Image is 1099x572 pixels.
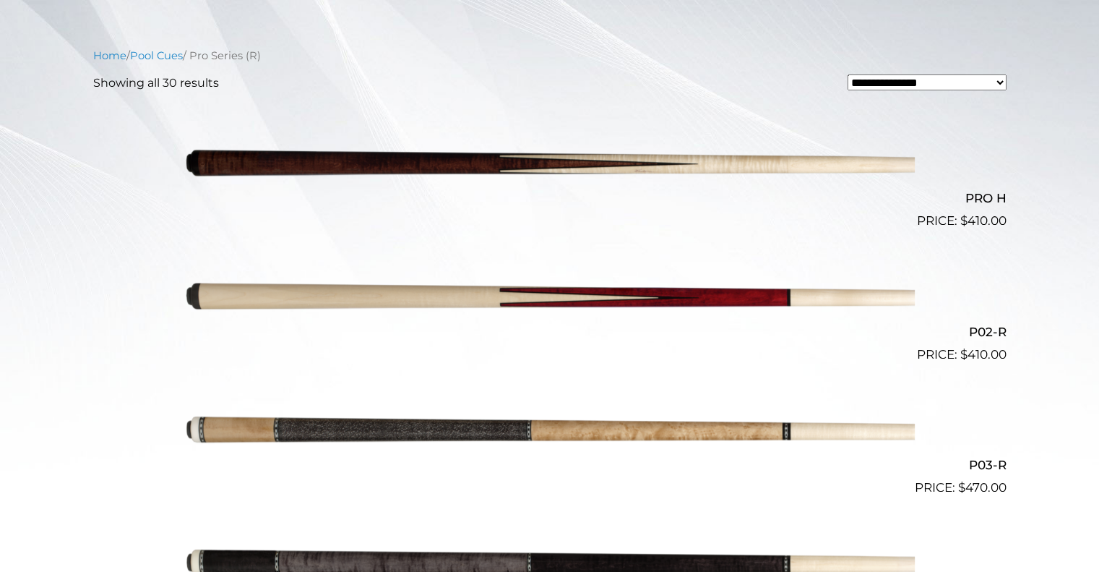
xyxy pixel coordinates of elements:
[185,236,915,358] img: P02-R
[93,318,1007,345] h2: P02-R
[93,74,219,92] p: Showing all 30 results
[185,103,915,225] img: PRO H
[93,185,1007,212] h2: PRO H
[93,48,1007,64] nav: Breadcrumb
[958,480,965,495] span: $
[93,49,126,62] a: Home
[130,49,183,62] a: Pool Cues
[93,103,1007,231] a: PRO H $410.00
[848,74,1007,90] select: Shop order
[960,213,1007,228] bdi: 410.00
[960,213,967,228] span: $
[960,347,967,362] span: $
[960,347,1007,362] bdi: 410.00
[185,370,915,492] img: P03-R
[93,236,1007,364] a: P02-R $410.00
[958,480,1007,495] bdi: 470.00
[93,452,1007,479] h2: P03-R
[93,370,1007,498] a: P03-R $470.00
